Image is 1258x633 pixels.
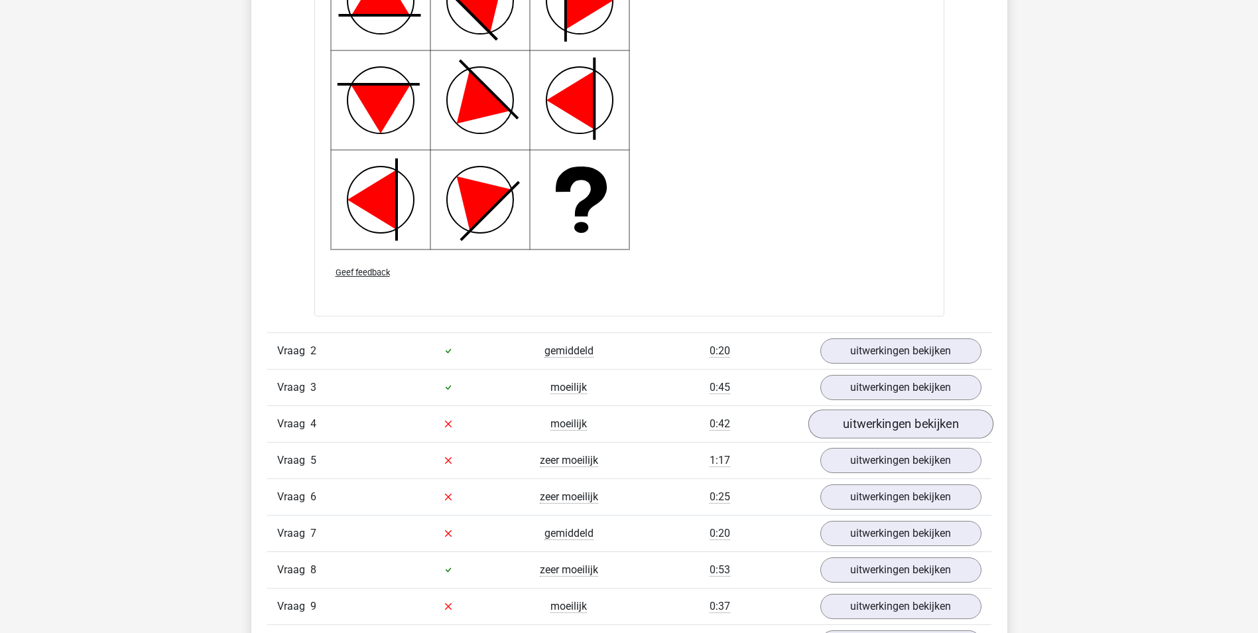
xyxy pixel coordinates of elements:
span: 0:53 [710,563,730,577]
span: 2 [310,344,316,357]
a: uitwerkingen bekijken [820,484,981,510]
span: 0:20 [710,527,730,540]
a: uitwerkingen bekijken [820,557,981,583]
span: moeilijk [550,417,587,431]
span: 0:45 [710,381,730,394]
a: uitwerkingen bekijken [820,375,981,400]
span: Vraag [277,489,310,505]
span: 6 [310,490,316,503]
span: gemiddeld [544,344,594,358]
a: uitwerkingen bekijken [820,521,981,546]
span: Vraag [277,380,310,395]
span: 3 [310,381,316,393]
a: uitwerkingen bekijken [820,594,981,619]
span: 0:25 [710,490,730,504]
span: 1:17 [710,454,730,467]
span: Geef feedback [336,267,390,277]
span: 7 [310,527,316,539]
a: uitwerkingen bekijken [808,409,993,439]
span: moeilijk [550,381,587,394]
span: Vraag [277,343,310,359]
span: 8 [310,563,316,576]
span: moeilijk [550,600,587,613]
a: uitwerkingen bekijken [820,338,981,364]
span: Vraag [277,562,310,578]
span: Vraag [277,416,310,432]
span: zeer moeilijk [540,454,598,467]
span: 4 [310,417,316,430]
span: Vraag [277,526,310,541]
span: Vraag [277,453,310,468]
a: uitwerkingen bekijken [820,448,981,473]
span: 0:20 [710,344,730,358]
span: gemiddeld [544,527,594,540]
span: Vraag [277,598,310,614]
span: 0:42 [710,417,730,431]
span: zeer moeilijk [540,490,598,504]
span: 5 [310,454,316,466]
span: zeer moeilijk [540,563,598,577]
span: 9 [310,600,316,612]
span: 0:37 [710,600,730,613]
